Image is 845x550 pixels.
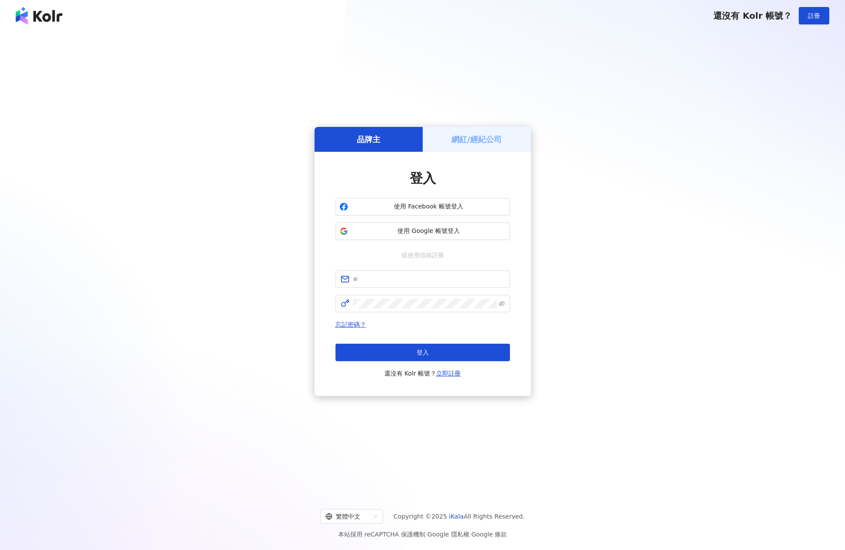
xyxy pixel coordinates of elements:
a: Google 隱私權 [428,531,469,538]
button: 使用 Google 帳號登入 [335,222,510,240]
span: 使用 Facebook 帳號登入 [352,202,506,211]
span: 使用 Google 帳號登入 [352,227,506,236]
span: 登入 [410,171,436,186]
span: | [425,531,428,538]
span: 登入 [417,349,429,356]
span: 或使用信箱註冊 [395,250,450,260]
button: 使用 Facebook 帳號登入 [335,198,510,215]
span: | [469,531,472,538]
span: 還沒有 Kolr 帳號？ [384,368,461,379]
span: Copyright © 2025 All Rights Reserved. [393,511,525,522]
span: 本站採用 reCAPTCHA 保護機制 [338,529,507,540]
h5: 品牌主 [357,134,380,145]
span: eye-invisible [499,301,505,307]
a: 忘記密碼？ [335,321,366,328]
a: iKala [449,513,464,520]
a: Google 條款 [471,531,507,538]
h5: 網紅/經紀公司 [452,134,502,145]
span: 還沒有 Kolr 帳號？ [713,10,792,21]
a: 立即註冊 [436,370,461,377]
button: 註冊 [799,7,829,24]
span: 註冊 [808,12,820,19]
img: logo [16,7,62,24]
button: 登入 [335,344,510,361]
div: 繁體中文 [325,509,370,523]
